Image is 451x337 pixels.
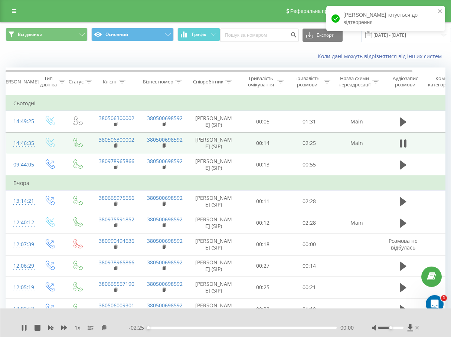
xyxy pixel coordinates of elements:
a: 380500698592 [147,259,183,266]
td: 01:19 [286,298,333,320]
td: [PERSON_NAME] (SIP) [188,111,240,132]
div: Accessibility label [147,326,150,329]
td: 00:55 [286,154,333,176]
span: - 02:25 [129,324,148,331]
div: Аудіозапис розмови [387,75,423,88]
div: 12:40:12 [13,215,28,230]
span: Графік [192,32,206,37]
div: Тип дзвінка [40,75,57,88]
span: Реферальна програма [290,8,345,14]
td: [PERSON_NAME] (SIP) [188,255,240,277]
div: Статус [69,79,84,85]
div: 12:07:39 [13,237,28,252]
span: 1 x [75,324,80,331]
td: 00:18 [240,234,286,255]
div: Назва схеми переадресації [339,75,370,88]
td: 00:25 [240,277,286,298]
td: 00:12 [240,212,286,234]
div: 12:06:29 [13,259,28,273]
td: [PERSON_NAME] (SIP) [188,277,240,298]
td: [PERSON_NAME] (SIP) [188,154,240,176]
td: 01:31 [286,111,333,132]
div: Тривалість розмови [293,75,322,88]
a: 380500698592 [147,302,183,309]
div: Клієнт [103,79,117,85]
td: Main [333,212,381,234]
a: 380506300002 [99,136,134,143]
a: 380506009301 [99,302,134,309]
td: 00:05 [240,111,286,132]
div: Бізнес номер [143,79,173,85]
a: 380990494636 [99,237,134,244]
a: 380500698592 [147,237,183,244]
iframe: Intercom live chat [426,295,444,313]
td: [PERSON_NAME] (SIP) [188,298,240,320]
span: 1 [441,295,447,301]
div: 14:46:35 [13,136,28,151]
div: 09:44:05 [13,158,28,172]
div: 12:05:19 [13,280,28,295]
a: 380665975656 [99,194,134,201]
a: 380500698592 [147,136,183,143]
button: Основний [91,28,173,41]
td: [PERSON_NAME] (SIP) [188,234,240,255]
a: 380506300002 [99,115,134,122]
div: 12:02:52 [13,302,28,316]
td: Main [333,111,381,132]
td: [PERSON_NAME] (SIP) [188,212,240,234]
td: 00:21 [286,277,333,298]
td: 00:11 [240,191,286,212]
td: 00:14 [286,255,333,277]
a: 380665567190 [99,280,134,287]
a: 380978965866 [99,259,134,266]
td: 00:13 [240,154,286,176]
div: [PERSON_NAME] [1,79,39,85]
input: Пошук за номером [220,29,299,42]
td: 02:28 [286,212,333,234]
button: Графік [177,28,220,41]
td: 02:28 [286,191,333,212]
a: 380978965866 [99,158,134,165]
span: 00:00 [340,324,354,331]
button: Всі дзвінки [6,28,88,41]
div: 13:14:21 [13,194,28,208]
a: 380500698592 [147,194,183,201]
td: 00:14 [240,132,286,154]
a: Коли дані можуть відрізнятися вiд інших систем [318,53,445,60]
span: Всі дзвінки [18,32,42,37]
div: [PERSON_NAME] готується до відтворення [326,6,445,31]
div: Accessibility label [389,326,392,329]
a: 380500698592 [147,216,183,223]
button: close [438,8,443,15]
td: 00:32 [240,298,286,320]
span: Розмова не відбулась [389,237,418,251]
td: 02:25 [286,132,333,154]
td: [PERSON_NAME] (SIP) [188,191,240,212]
a: 380500698592 [147,115,183,122]
button: Експорт [303,29,343,42]
div: Співробітник [193,79,223,85]
td: Main [333,132,381,154]
a: 380975591852 [99,216,134,223]
td: 00:00 [286,234,333,255]
a: 380500698592 [147,158,183,165]
div: Тривалість очікування [246,75,275,88]
td: [PERSON_NAME] (SIP) [188,132,240,154]
td: 00:27 [240,255,286,277]
a: 380500698592 [147,280,183,287]
div: 14:49:25 [13,114,28,129]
